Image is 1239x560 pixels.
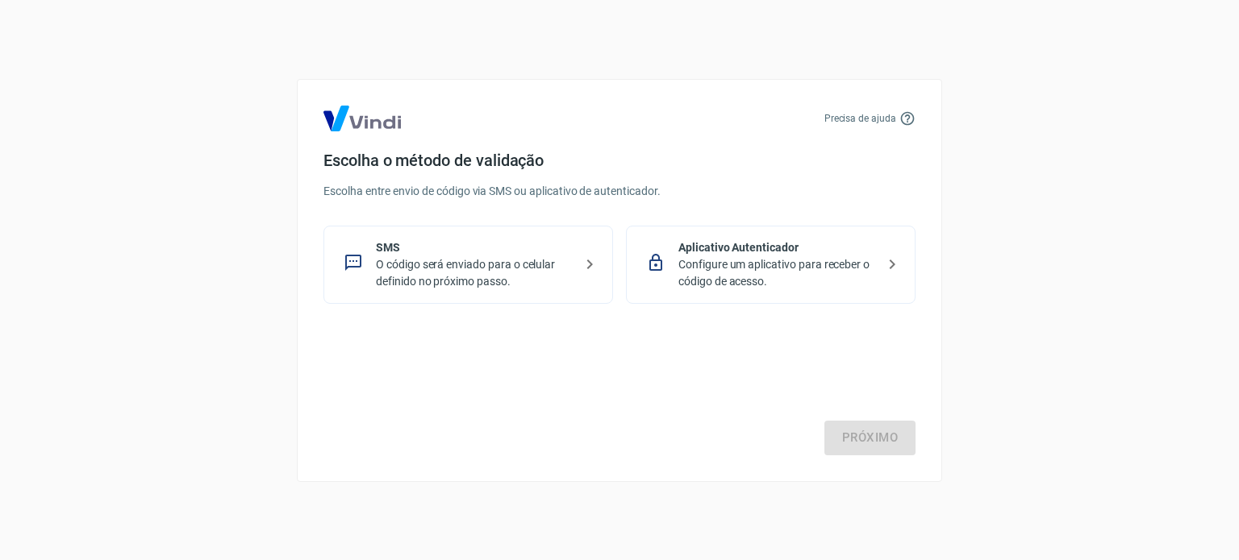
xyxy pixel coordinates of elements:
p: Escolha entre envio de código via SMS ou aplicativo de autenticador. [323,183,916,200]
p: Aplicativo Autenticador [678,239,876,256]
div: Aplicativo AutenticadorConfigure um aplicativo para receber o código de acesso. [626,226,916,304]
img: Logo Vind [323,106,401,131]
div: SMSO código será enviado para o celular definido no próximo passo. [323,226,613,304]
p: SMS [376,239,574,256]
p: Configure um aplicativo para receber o código de acesso. [678,256,876,290]
h4: Escolha o método de validação [323,151,916,170]
p: Precisa de ajuda [824,111,896,126]
p: O código será enviado para o celular definido no próximo passo. [376,256,574,290]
